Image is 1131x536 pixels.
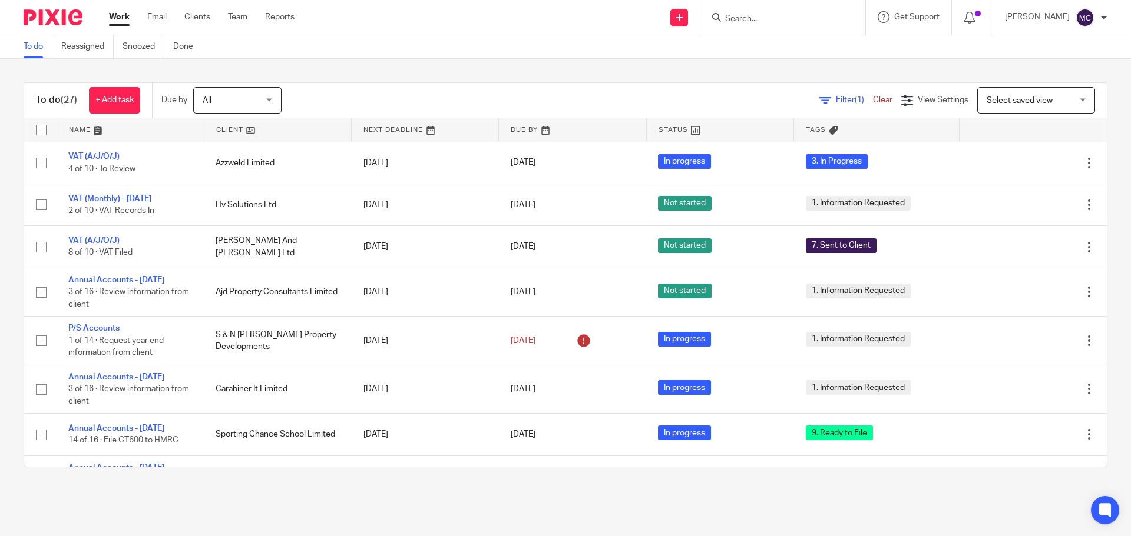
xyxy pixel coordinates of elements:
a: P/S Accounts [68,324,120,332]
span: 14 of 16 · File CT600 to HMRC [68,437,178,445]
td: [DATE] [352,414,499,455]
span: [DATE] [511,242,535,251]
a: Reassigned [61,35,114,58]
td: Azzweld Limited [204,142,351,184]
span: [DATE] [511,288,535,296]
p: [PERSON_NAME] [1005,11,1070,23]
span: 3. In Progress [806,154,868,169]
a: VAT (Monthly) - [DATE] [68,195,151,203]
a: Team [228,11,247,23]
span: Not started [658,284,712,298]
a: To do [24,35,52,58]
a: Clear [873,96,892,104]
h1: To do [36,94,77,106]
span: 3 of 16 · Review information from client [68,288,189,308]
span: In progress [658,154,711,169]
span: [DATE] [511,159,535,167]
a: + Add task [89,87,140,114]
a: Annual Accounts - [DATE] [68,424,164,432]
span: Filter [836,96,873,104]
span: 1. Information Requested [806,196,911,211]
td: Carabiner It Limited [204,365,351,413]
td: Sporting Chance School Limited [204,414,351,455]
span: 7. Sent to Client [806,238,877,253]
span: Tags [806,126,826,133]
span: [DATE] [511,430,535,438]
td: [DATE] [352,226,499,268]
span: [DATE] [511,385,535,393]
a: Snoozed [123,35,164,58]
td: [PERSON_NAME] And [PERSON_NAME] Ltd [204,226,351,268]
td: [DATE] [352,268,499,316]
img: svg%3E [1076,8,1094,27]
span: (27) [61,95,77,105]
span: (1) [855,96,864,104]
span: 3 of 16 · Review information from client [68,385,189,405]
p: Due by [161,94,187,106]
span: In progress [658,332,711,347]
span: 2 of 10 · VAT Records In [68,207,154,215]
td: Hv Solutions Ltd [204,184,351,225]
span: Not started [658,238,712,253]
span: 4 of 10 · To Review [68,165,135,173]
a: Annual Accounts - [DATE] [68,373,164,381]
span: 1 of 14 · Request year end information from client [68,337,164,357]
a: Annual Accounts - [DATE] [68,464,164,472]
span: Not started [658,196,712,211]
a: Annual Accounts - [DATE] [68,276,164,284]
a: Clients [184,11,210,23]
span: 1. Information Requested [806,284,911,298]
span: 8 of 10 · VAT Filed [68,249,133,257]
td: [DATE] [352,142,499,184]
span: In progress [658,380,711,395]
td: Ajd Property Consultants Limited [204,268,351,316]
td: [DATE] [352,365,499,413]
span: Select saved view [987,96,1053,105]
td: [DATE] [352,184,499,225]
a: VAT (A/J/O/J) [68,152,120,161]
span: In progress [658,425,711,440]
td: Sporting Chance Newport Community Interest Company [204,455,351,504]
img: Pixie [24,9,82,25]
a: VAT (A/J/O/J) [68,237,120,245]
input: Search [724,14,830,25]
a: Reports [265,11,295,23]
td: [DATE] [352,317,499,365]
span: [DATE] [511,337,535,345]
a: Work [109,11,130,23]
span: View Settings [918,96,968,104]
td: S & N [PERSON_NAME] Property Developments [204,317,351,365]
span: 1. Information Requested [806,332,911,347]
span: All [203,96,211,105]
td: [DATE] [352,455,499,504]
span: 1. Information Requested [806,380,911,395]
span: Get Support [894,13,940,21]
a: Done [173,35,202,58]
span: [DATE] [511,201,535,209]
a: Email [147,11,167,23]
span: 9. Ready to File [806,425,873,440]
